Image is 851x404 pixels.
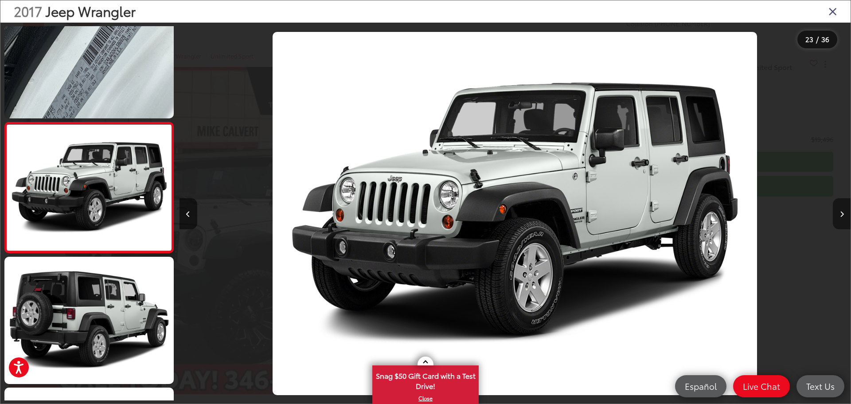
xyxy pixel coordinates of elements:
img: 2017 Jeep Wrangler Unlimited Sport [5,125,173,251]
button: Previous image [180,198,197,229]
span: Text Us [802,380,839,392]
span: / [815,36,820,43]
span: 23 [805,34,813,44]
img: 2017 Jeep Wrangler Unlimited Sport [273,32,757,396]
a: Live Chat [733,375,790,397]
span: 36 [821,34,829,44]
span: Español [680,380,721,392]
button: Next image [833,198,851,229]
a: Español [675,375,726,397]
div: 2017 Jeep Wrangler Unlimited Sport 22 [180,32,851,396]
span: Live Chat [738,380,785,392]
a: Text Us [796,375,844,397]
i: Close gallery [828,5,837,17]
img: 2017 Jeep Wrangler Unlimited Sport [3,255,175,385]
span: Jeep Wrangler [46,1,136,20]
span: 2017 [14,1,42,20]
span: Snag $50 Gift Card with a Test Drive! [373,366,478,393]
